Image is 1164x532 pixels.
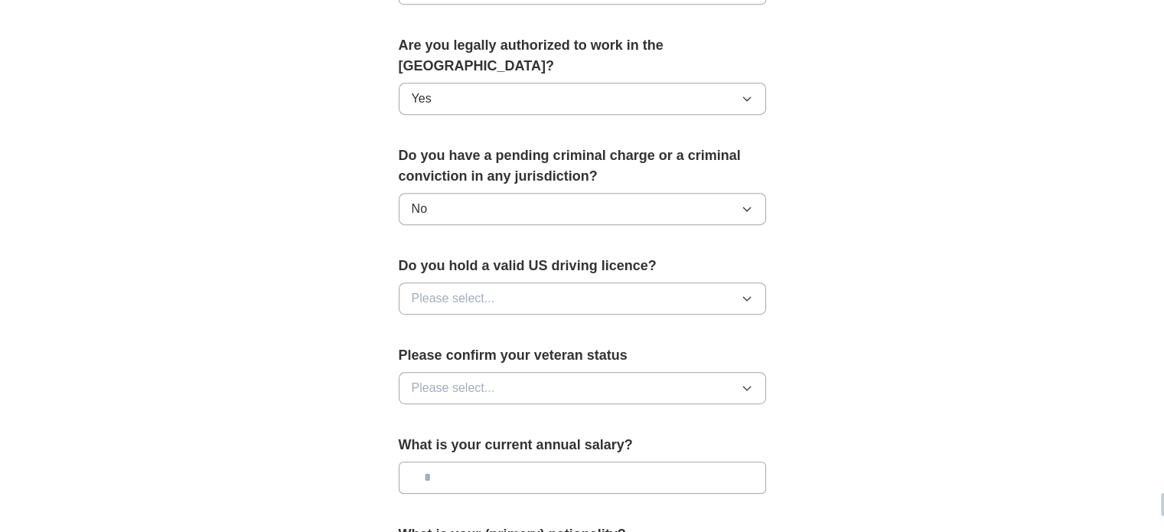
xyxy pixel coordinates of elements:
[399,256,766,276] label: Do you hold a valid US driving licence?
[399,345,766,366] label: Please confirm your veteran status
[399,35,766,77] label: Are you legally authorized to work in the [GEOGRAPHIC_DATA]?
[399,193,766,225] button: No
[399,83,766,115] button: Yes
[399,435,766,455] label: What is your current annual salary?
[412,90,432,108] span: Yes
[412,200,427,218] span: No
[412,379,495,397] span: Please select...
[412,289,495,308] span: Please select...
[399,372,766,404] button: Please select...
[399,282,766,315] button: Please select...
[399,145,766,187] label: Do you have a pending criminal charge or a criminal conviction in any jurisdiction?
